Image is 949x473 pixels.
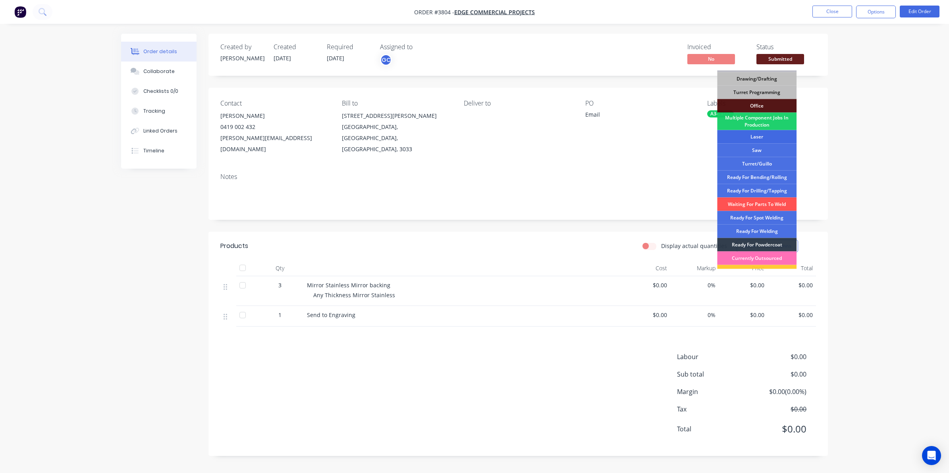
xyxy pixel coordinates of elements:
span: Submitted [756,54,804,64]
span: $0.00 [748,422,806,436]
div: Turret Programming [717,86,797,99]
span: 0% [673,281,716,289]
span: Any Thickness Mirror Stainless [313,291,395,299]
div: Status [756,43,816,51]
div: [STREET_ADDRESS][PERSON_NAME] [342,110,451,121]
label: Display actual quantities [661,242,727,250]
span: Labour [677,352,748,361]
div: [STREET_ADDRESS][PERSON_NAME][GEOGRAPHIC_DATA], [GEOGRAPHIC_DATA], [GEOGRAPHIC_DATA], 3033 [342,110,451,155]
span: $0.00 [722,281,764,289]
div: [PERSON_NAME] [220,54,264,62]
span: Total [677,424,748,434]
div: Invoiced [687,43,747,51]
div: Linked Orders [143,127,177,135]
div: Turret/Guillo [717,157,797,171]
button: GC [380,54,392,66]
div: Timeline [143,147,164,154]
span: No [687,54,735,64]
div: Collaborate [143,68,175,75]
span: $0.00 [625,311,667,319]
a: EDGE COMMERCIAL PROJECTS [454,8,535,16]
div: Contact [220,100,329,107]
span: Order #3804 - [414,8,454,16]
div: Labels [707,100,816,107]
div: Currently Outsourced [717,252,797,265]
span: Tax [677,404,748,414]
div: PO [585,100,694,107]
span: $0.00 [748,352,806,361]
div: Cost [621,260,670,276]
div: Laser [717,130,797,144]
div: Waiting For Parts To Weld [717,198,797,211]
div: Qty [256,260,304,276]
div: Notes [220,173,816,181]
span: [DATE] [327,54,344,62]
div: 0419 002 432 [220,121,329,133]
button: Linked Orders [121,121,197,141]
button: Options [856,6,896,18]
span: $0.00 [748,369,806,379]
button: Edit Order [900,6,939,17]
div: [GEOGRAPHIC_DATA], [GEOGRAPHIC_DATA], [GEOGRAPHIC_DATA], 3033 [342,121,451,155]
div: Order details [143,48,177,55]
img: Factory [14,6,26,18]
div: Email [585,110,685,121]
span: [DATE] [274,54,291,62]
span: $0.00 [722,311,764,319]
div: Checklists 0/0 [143,88,178,95]
div: Ready For Drilling/Tapping [717,184,797,198]
div: Deliver to [464,100,573,107]
div: [PERSON_NAME][EMAIL_ADDRESS][DOMAIN_NAME] [220,133,329,155]
div: Created by [220,43,264,51]
div: Ready For Powdercoat [717,238,797,252]
button: Tracking [121,101,197,121]
span: Margin [677,387,748,396]
div: Bill to [342,100,451,107]
button: Order details [121,42,197,62]
span: $0.00 ( 0.00 %) [748,387,806,396]
div: Multiple Component Jobs In Production [717,113,797,130]
div: Drawing/Drafting [717,72,797,86]
div: Ready For Spot Welding [717,211,797,225]
div: Markup [670,260,719,276]
span: 1 [278,311,282,319]
span: Send to Engraving [307,311,355,319]
button: Collaborate [121,62,197,81]
button: Close [812,6,852,17]
div: Saw [717,144,797,157]
span: 0% [673,311,716,319]
button: Submitted [756,54,804,66]
div: Ready For Bending/Rolling [717,171,797,184]
span: Sub total [677,369,748,379]
div: Tracking [143,108,165,115]
div: Ready for Delivery/Pick Up [717,265,797,279]
div: Open Intercom Messenger [922,446,941,465]
div: Ready For Welding [717,225,797,238]
div: Office [717,99,797,113]
span: $0.00 [625,281,667,289]
div: Required [327,43,370,51]
span: 3 [278,281,282,289]
div: [PERSON_NAME] [220,110,329,121]
span: $0.00 [771,311,813,319]
div: Assigned to [380,43,459,51]
button: Timeline [121,141,197,161]
span: $0.00 [748,404,806,414]
div: Created [274,43,317,51]
span: Mirror Stainless Mirror backing [307,281,390,289]
div: [PERSON_NAME]0419 002 432[PERSON_NAME][EMAIL_ADDRESS][DOMAIN_NAME] [220,110,329,155]
div: Products [220,241,248,251]
span: $0.00 [771,281,813,289]
button: Checklists 0/0 [121,81,197,101]
div: A3-Laser [707,110,734,117]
